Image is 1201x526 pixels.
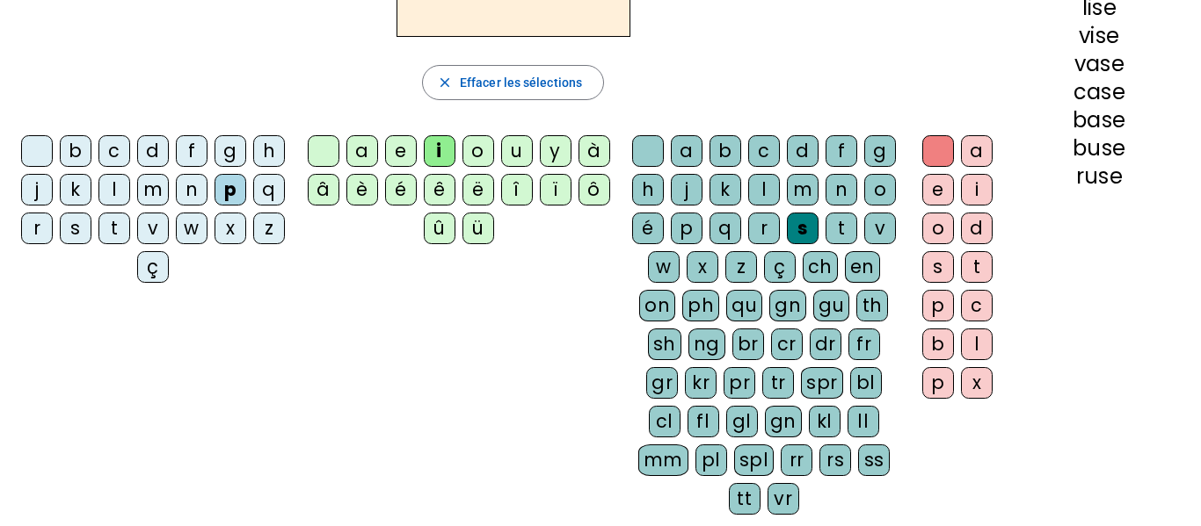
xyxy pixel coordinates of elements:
div: en [845,251,880,283]
div: br [732,328,764,360]
div: cl [649,406,681,437]
div: m [137,174,169,205]
div: c [961,290,993,321]
div: rr [781,444,812,476]
div: î [501,174,533,205]
div: n [176,174,207,205]
div: d [787,135,819,167]
div: s [922,251,954,283]
div: base [1026,110,1173,131]
div: cr [771,328,803,360]
div: x [961,367,993,399]
div: k [710,174,741,205]
div: n [826,174,857,205]
div: y [540,135,571,167]
div: q [710,213,741,244]
div: â [308,174,339,205]
div: x [687,251,718,283]
div: f [826,135,857,167]
div: gn [769,290,806,321]
div: a [961,135,993,167]
div: ë [462,174,494,205]
div: x [215,213,246,244]
div: v [864,213,896,244]
div: bl [850,367,882,399]
div: rs [819,444,851,476]
div: a [671,135,702,167]
div: è [346,174,378,205]
div: on [639,290,675,321]
div: t [961,251,993,283]
div: b [922,328,954,360]
div: sh [648,328,681,360]
div: t [98,213,130,244]
div: v [137,213,169,244]
div: s [60,213,91,244]
div: p [922,290,954,321]
div: fr [848,328,880,360]
div: ç [137,251,169,283]
div: pl [695,444,727,476]
div: w [176,213,207,244]
div: th [856,290,888,321]
div: r [21,213,53,244]
div: buse [1026,138,1173,159]
div: gl [726,406,758,437]
div: é [632,213,664,244]
div: mm [638,444,688,476]
div: w [648,251,680,283]
div: kr [685,367,717,399]
div: o [864,174,896,205]
div: u [501,135,533,167]
div: p [215,174,246,205]
mat-icon: close [437,75,453,90]
div: gn [765,406,802,437]
div: case [1026,82,1173,103]
span: Effacer les sélections [460,72,582,93]
div: ph [682,290,719,321]
div: ü [462,213,494,244]
div: j [671,174,702,205]
div: i [961,174,993,205]
div: vase [1026,54,1173,75]
div: ç [764,251,796,283]
div: é [385,174,417,205]
div: qu [726,290,762,321]
div: t [826,213,857,244]
div: i [424,135,455,167]
div: gu [813,290,849,321]
div: c [98,135,130,167]
div: q [253,174,285,205]
div: e [385,135,417,167]
div: pr [724,367,755,399]
button: Effacer les sélections [422,65,604,100]
div: p [922,367,954,399]
div: d [961,213,993,244]
div: vr [768,483,799,515]
div: gr [646,367,678,399]
div: b [710,135,741,167]
div: tr [762,367,794,399]
div: s [787,213,819,244]
div: o [922,213,954,244]
div: ruse [1026,166,1173,187]
div: z [725,251,757,283]
div: ss [858,444,890,476]
div: fl [688,406,719,437]
div: l [98,174,130,205]
div: a [346,135,378,167]
div: d [137,135,169,167]
div: m [787,174,819,205]
div: dr [810,328,841,360]
div: spr [801,367,843,399]
div: vise [1026,25,1173,47]
div: ll [848,406,879,437]
div: k [60,174,91,205]
div: kl [809,406,841,437]
div: h [253,135,285,167]
div: û [424,213,455,244]
div: b [60,135,91,167]
div: z [253,213,285,244]
div: c [748,135,780,167]
div: ng [688,328,725,360]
